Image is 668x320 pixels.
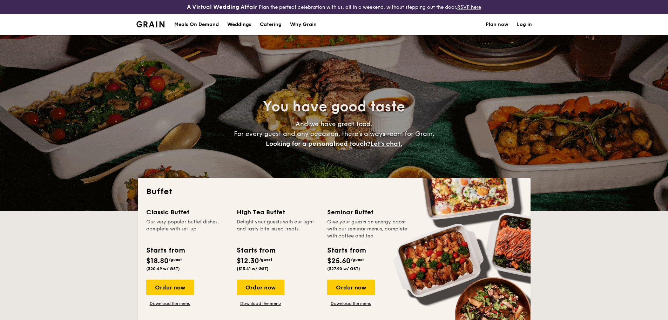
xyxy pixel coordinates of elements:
div: Order now [327,280,375,295]
div: Plan the perfect celebration with us, all in a weekend, without stepping out the door. [132,3,536,11]
div: Order now [146,280,194,295]
div: Why Grain [290,14,317,35]
span: $18.80 [146,257,169,265]
h4: A Virtual Wedding Affair [187,3,257,11]
div: Delight your guests with our light and tasty bite-sized treats. [237,218,319,240]
span: Looking for a personalised touch? [266,140,370,148]
h2: Buffet [146,186,522,197]
a: Weddings [223,14,256,35]
a: RSVP here [457,4,481,10]
a: Meals On Demand [170,14,223,35]
div: Our very popular buffet dishes, complete with set-up. [146,218,228,240]
a: Logotype [136,21,165,27]
span: /guest [169,257,182,262]
a: Why Grain [286,14,321,35]
div: Weddings [227,14,251,35]
img: Grain [136,21,165,27]
a: Download the menu [327,301,375,306]
div: Seminar Buffet [327,207,409,217]
div: Starts from [327,245,365,256]
span: ($13.41 w/ GST) [237,266,269,271]
span: $12.30 [237,257,259,265]
div: High Tea Buffet [237,207,319,217]
a: Log in [517,14,532,35]
span: ($20.49 w/ GST) [146,266,180,271]
div: Starts from [237,245,275,256]
span: /guest [351,257,364,262]
div: Starts from [146,245,184,256]
span: You have good taste [263,98,405,115]
a: Download the menu [237,301,284,306]
span: ($27.90 w/ GST) [327,266,360,271]
span: Let's chat. [370,140,402,148]
span: $25.60 [327,257,351,265]
span: And we have great food. For every guest and any occasion, there’s always room for Grain. [234,120,434,148]
div: Give your guests an energy boost with our seminar menus, complete with coffee and tea. [327,218,409,240]
h1: Catering [260,14,282,35]
a: Download the menu [146,301,194,306]
div: Classic Buffet [146,207,228,217]
span: /guest [259,257,272,262]
a: Plan now [486,14,508,35]
div: Meals On Demand [174,14,219,35]
a: Catering [256,14,286,35]
div: Order now [237,280,284,295]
